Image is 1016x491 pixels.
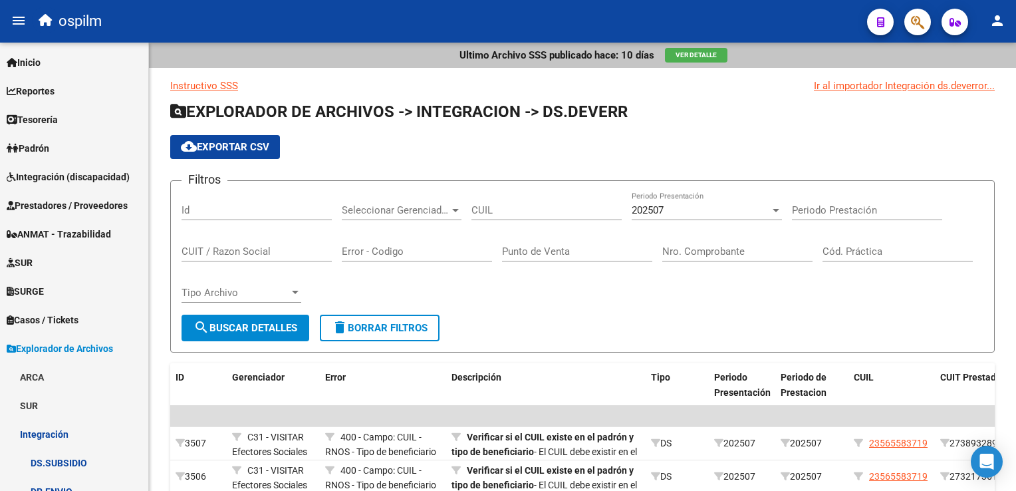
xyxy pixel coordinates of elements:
[232,432,307,458] span: C31 - VISITAR Efectores Sociales
[714,436,770,451] div: 202507
[7,227,111,242] span: ANMAT - Trazabilidad
[320,315,440,341] button: Borrar Filtros
[170,80,238,92] a: Instructivo SSS
[651,372,670,383] span: Tipo
[170,363,227,407] datatable-header-cell: ID
[325,432,436,458] span: 400 - Campo: CUIL - RNOS - Tipo de beneficiario
[781,372,826,398] span: Periodo de Prestacion
[665,48,727,63] button: Ver Detalle
[325,465,436,491] span: 400 - Campo: CUIL - RNOS - Tipo de beneficiario
[854,372,874,383] span: CUIL
[325,372,346,383] span: Error
[170,135,280,159] button: Exportar CSV
[232,465,307,491] span: C31 - VISITAR Efectores Sociales
[446,363,646,407] datatable-header-cell: Descripción
[227,363,320,407] datatable-header-cell: Gerenciador
[7,55,41,70] span: Inicio
[181,138,197,154] mat-icon: cloud_download
[989,13,1005,29] mat-icon: person
[814,79,995,93] div: Ir al importador Integración ds.deverror...
[320,363,446,407] datatable-header-cell: Error
[7,313,78,327] span: Casos / Tickets
[342,204,449,216] span: Seleccionar Gerenciador
[332,319,348,335] mat-icon: delete
[7,84,55,98] span: Reportes
[451,372,501,383] span: Descripción
[869,438,928,448] span: 23565583719
[11,13,27,29] mat-icon: menu
[632,204,664,216] span: 202507
[7,198,128,213] span: Prestadores / Proveedores
[176,469,221,484] div: 3506
[332,322,428,334] span: Borrar Filtros
[7,141,49,156] span: Padrón
[848,363,935,407] datatable-header-cell: CUIL
[7,170,130,184] span: Integración (discapacidad)
[232,372,285,383] span: Gerenciador
[176,436,221,451] div: 3507
[451,465,634,491] strong: Verificar si el CUIL existe en el padrón y tipo de beneficiario
[651,469,703,484] div: DS
[193,322,297,334] span: Buscar Detalles
[971,446,1003,478] div: Open Intercom Messenger
[781,469,843,484] div: 202507
[170,102,628,121] span: EXPLORADOR DE ARCHIVOS -> INTEGRACION -> DS.DEVERR
[781,436,843,451] div: 202507
[193,319,209,335] mat-icon: search
[940,372,1005,383] span: CUIT Prestador
[59,7,102,36] span: ospilm
[7,112,58,127] span: Tesorería
[869,471,928,482] span: 23565583719
[676,51,717,59] span: Ver Detalle
[7,284,44,299] span: SURGE
[182,315,309,341] button: Buscar Detalles
[714,372,771,398] span: Periodo Presentación
[181,141,269,153] span: Exportar CSV
[7,341,113,356] span: Explorador de Archivos
[775,363,848,407] datatable-header-cell: Periodo de Prestacion
[709,363,775,407] datatable-header-cell: Periodo Presentación
[451,432,634,458] strong: Verificar si el CUIL existe en el padrón y tipo de beneficiario
[459,48,654,63] p: Ultimo Archivo SSS publicado hace: 10 días
[7,255,33,270] span: SUR
[176,372,184,383] span: ID
[651,436,703,451] div: DS
[646,363,709,407] datatable-header-cell: Tipo
[714,469,770,484] div: 202507
[182,170,227,189] h3: Filtros
[182,287,289,299] span: Tipo Archivo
